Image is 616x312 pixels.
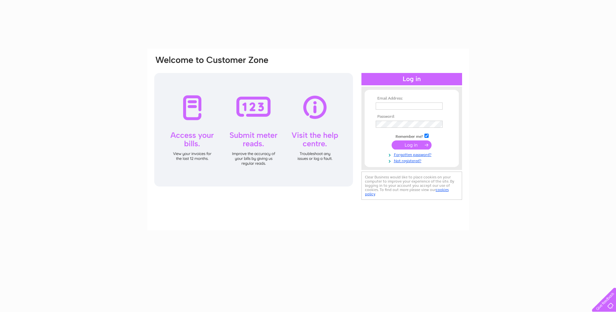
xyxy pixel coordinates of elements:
[374,96,449,101] th: Email Address:
[376,151,449,157] a: Forgotten password?
[376,157,449,163] a: Not registered?
[361,172,462,200] div: Clear Business would like to place cookies on your computer to improve your experience of the sit...
[374,114,449,119] th: Password:
[374,133,449,139] td: Remember me?
[365,187,449,196] a: cookies policy
[392,140,432,150] input: Submit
